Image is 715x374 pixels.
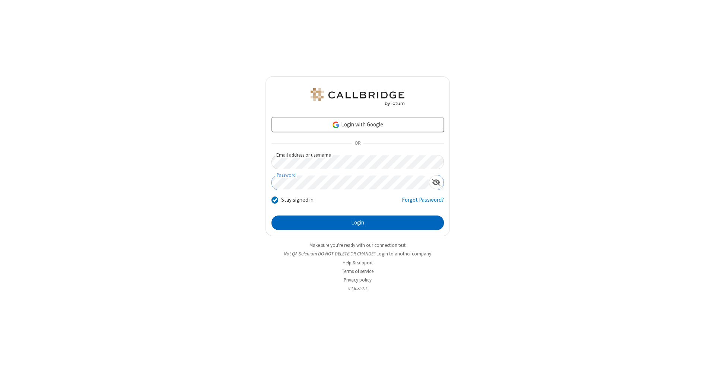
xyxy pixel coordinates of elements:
[271,117,444,132] a: Login with Google
[352,138,363,149] span: OR
[332,121,340,129] img: google-icon.png
[266,285,450,292] li: v2.6.352.1
[402,196,444,210] a: Forgot Password?
[376,250,431,257] button: Login to another company
[309,242,406,248] a: Make sure you're ready with our connection test
[429,175,444,189] div: Show password
[344,277,372,283] a: Privacy policy
[272,175,429,190] input: Password
[271,155,444,169] input: Email address or username
[343,260,373,266] a: Help & support
[281,196,314,204] label: Stay signed in
[309,88,406,106] img: QA Selenium DO NOT DELETE OR CHANGE
[342,268,374,274] a: Terms of service
[271,216,444,230] button: Login
[266,250,450,257] li: Not QA Selenium DO NOT DELETE OR CHANGE?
